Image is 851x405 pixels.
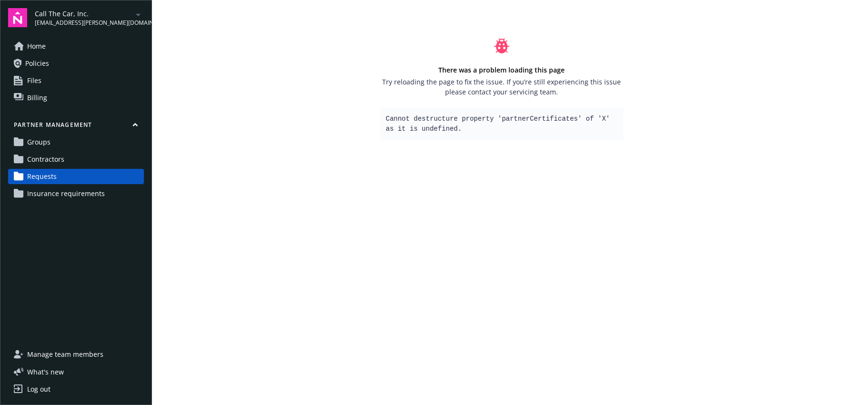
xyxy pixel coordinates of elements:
a: Home [8,39,144,54]
span: Groups [27,135,51,150]
a: Manage team members [8,347,144,362]
a: Contractors [8,152,144,167]
a: Policies [8,56,144,71]
a: Files [8,73,144,88]
span: [EMAIL_ADDRESS][PERSON_NAME][DOMAIN_NAME] [35,19,132,27]
span: Insurance requirements [27,186,105,201]
strong: There was a problem loading this page [438,65,565,74]
span: Billing [27,90,47,105]
button: Partner management [8,121,144,133]
span: What ' s new [27,367,64,377]
div: Log out [27,382,51,397]
span: Policies [25,56,49,71]
a: Groups [8,135,144,150]
a: Requests [8,169,144,184]
span: Manage team members [27,347,103,362]
span: Home [27,39,46,54]
span: Call The Car, Inc. [35,9,132,19]
span: Files [27,73,41,88]
img: navigator-logo.svg [8,8,27,27]
a: arrowDropDown [132,9,144,20]
a: Billing [8,90,144,105]
span: Requests [27,169,57,184]
span: Try reloading the page to fix the issue. If you’re still experiencing this issue please contact y... [380,77,623,97]
a: Insurance requirements [8,186,144,201]
button: What's new [8,367,79,377]
span: Contractors [27,152,64,167]
button: Call The Car, Inc.[EMAIL_ADDRESS][PERSON_NAME][DOMAIN_NAME]arrowDropDown [35,8,144,27]
pre: Cannot destructure property 'partnerCertificates' of 'X' as it is undefined. [380,108,623,140]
